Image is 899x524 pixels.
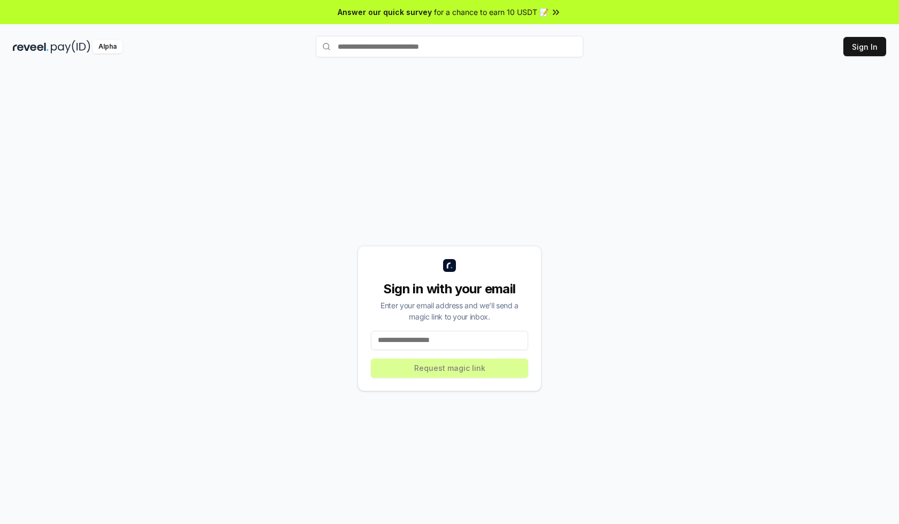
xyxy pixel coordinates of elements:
[843,37,886,56] button: Sign In
[443,259,456,272] img: logo_small
[338,6,432,18] span: Answer our quick survey
[51,40,90,54] img: pay_id
[371,280,528,298] div: Sign in with your email
[434,6,548,18] span: for a chance to earn 10 USDT 📝
[93,40,123,54] div: Alpha
[13,40,49,54] img: reveel_dark
[371,300,528,322] div: Enter your email address and we’ll send a magic link to your inbox.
